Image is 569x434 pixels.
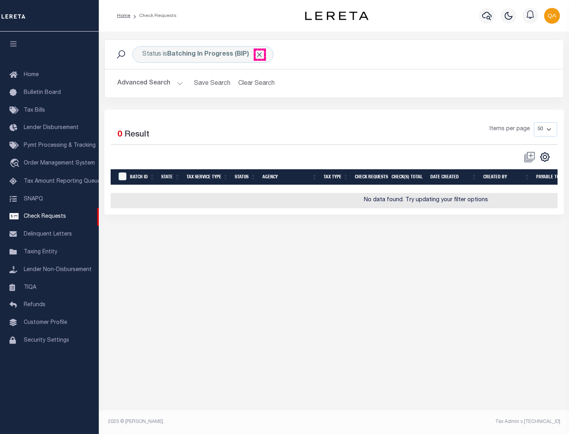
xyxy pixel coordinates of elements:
[388,169,427,185] th: Check(s) Total
[232,169,259,185] th: Status: activate to sort column ascending
[24,214,66,219] span: Check Requests
[24,320,67,325] span: Customer Profile
[24,143,96,148] span: Pymt Processing & Tracking
[480,169,533,185] th: Created By: activate to sort column ascending
[352,169,388,185] th: Check Requests
[24,232,72,237] span: Delinquent Letters
[24,338,69,343] span: Security Settings
[124,129,149,141] label: Result
[132,46,273,63] div: Status is
[24,72,39,78] span: Home
[24,125,79,131] span: Lender Disbursement
[259,169,320,185] th: Agency: activate to sort column ascending
[305,11,368,20] img: logo-dark.svg
[158,169,183,185] th: State: activate to sort column ascending
[117,131,122,139] span: 0
[9,159,22,169] i: travel_explore
[130,12,177,19] li: Check Requests
[189,76,235,91] button: Save Search
[24,284,36,290] span: TIQA
[235,76,278,91] button: Clear Search
[183,169,232,185] th: Tax Service Type: activate to sort column ascending
[427,169,480,185] th: Date Created: activate to sort column ascending
[255,51,264,59] span: Click to Remove
[24,302,45,308] span: Refunds
[117,76,183,91] button: Advanced Search
[24,249,57,255] span: Taxing Entity
[117,13,130,18] a: Home
[24,108,45,113] span: Tax Bills
[24,179,101,184] span: Tax Amount Reporting Queue
[102,418,334,425] div: 2025 © [PERSON_NAME].
[167,51,264,58] b: Batching In Progress (BIP)
[490,125,530,134] span: Items per page
[340,418,560,425] div: Tax Admin v.[TECHNICAL_ID]
[127,169,158,185] th: Batch Id: activate to sort column ascending
[24,90,61,95] span: Bulletin Board
[544,8,560,24] img: svg+xml;base64,PHN2ZyB4bWxucz0iaHR0cDovL3d3dy53My5vcmcvMjAwMC9zdmciIHBvaW50ZXItZXZlbnRzPSJub25lIi...
[24,161,95,166] span: Order Management System
[24,196,43,202] span: SNAPQ
[24,267,92,273] span: Lender Non-Disbursement
[320,169,352,185] th: Tax Type: activate to sort column ascending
